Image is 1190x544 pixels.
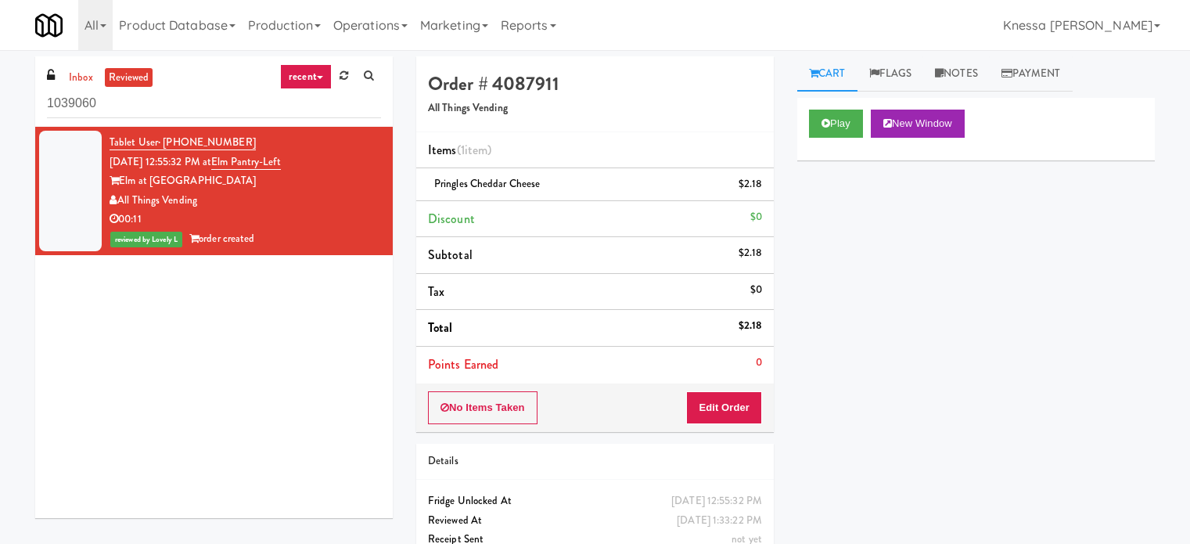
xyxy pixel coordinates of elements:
[158,135,256,150] span: · [PHONE_NUMBER]
[35,127,393,255] li: Tablet User· [PHONE_NUMBER][DATE] 12:55:32 PM atElm Pantry-LeftElm at [GEOGRAPHIC_DATA]All Things...
[35,12,63,39] img: Micromart
[871,110,965,138] button: New Window
[428,210,475,228] span: Discount
[428,319,453,337] span: Total
[434,176,540,191] span: Pringles Cheddar Cheese
[110,210,381,229] div: 00:11
[110,154,211,169] span: [DATE] 12:55:32 PM at
[110,135,256,150] a: Tablet User· [PHONE_NUMBER]
[465,141,487,159] ng-pluralize: item
[457,141,492,159] span: (1 )
[105,68,153,88] a: reviewed
[750,280,762,300] div: $0
[739,243,763,263] div: $2.18
[428,74,762,94] h4: Order # 4087911
[428,511,762,531] div: Reviewed At
[990,56,1073,92] a: Payment
[280,64,332,89] a: recent
[211,154,281,170] a: Elm Pantry-Left
[428,283,444,301] span: Tax
[686,391,762,424] button: Edit Order
[189,231,254,246] span: order created
[428,103,762,114] h5: All Things Vending
[428,355,498,373] span: Points Earned
[428,246,473,264] span: Subtotal
[923,56,990,92] a: Notes
[110,171,381,191] div: Elm at [GEOGRAPHIC_DATA]
[110,191,381,211] div: All Things Vending
[756,353,762,373] div: 0
[428,391,537,424] button: No Items Taken
[809,110,863,138] button: Play
[750,207,762,227] div: $0
[428,452,762,471] div: Details
[65,68,97,88] a: inbox
[671,492,762,511] div: [DATE] 12:55:32 PM
[797,56,857,92] a: Cart
[677,511,762,531] div: [DATE] 1:33:22 PM
[739,175,763,194] div: $2.18
[47,89,381,118] input: Search vision orders
[739,316,763,336] div: $2.18
[428,141,491,159] span: Items
[110,232,182,247] span: reviewed by Lovely L
[857,56,924,92] a: Flags
[428,492,762,511] div: Fridge Unlocked At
